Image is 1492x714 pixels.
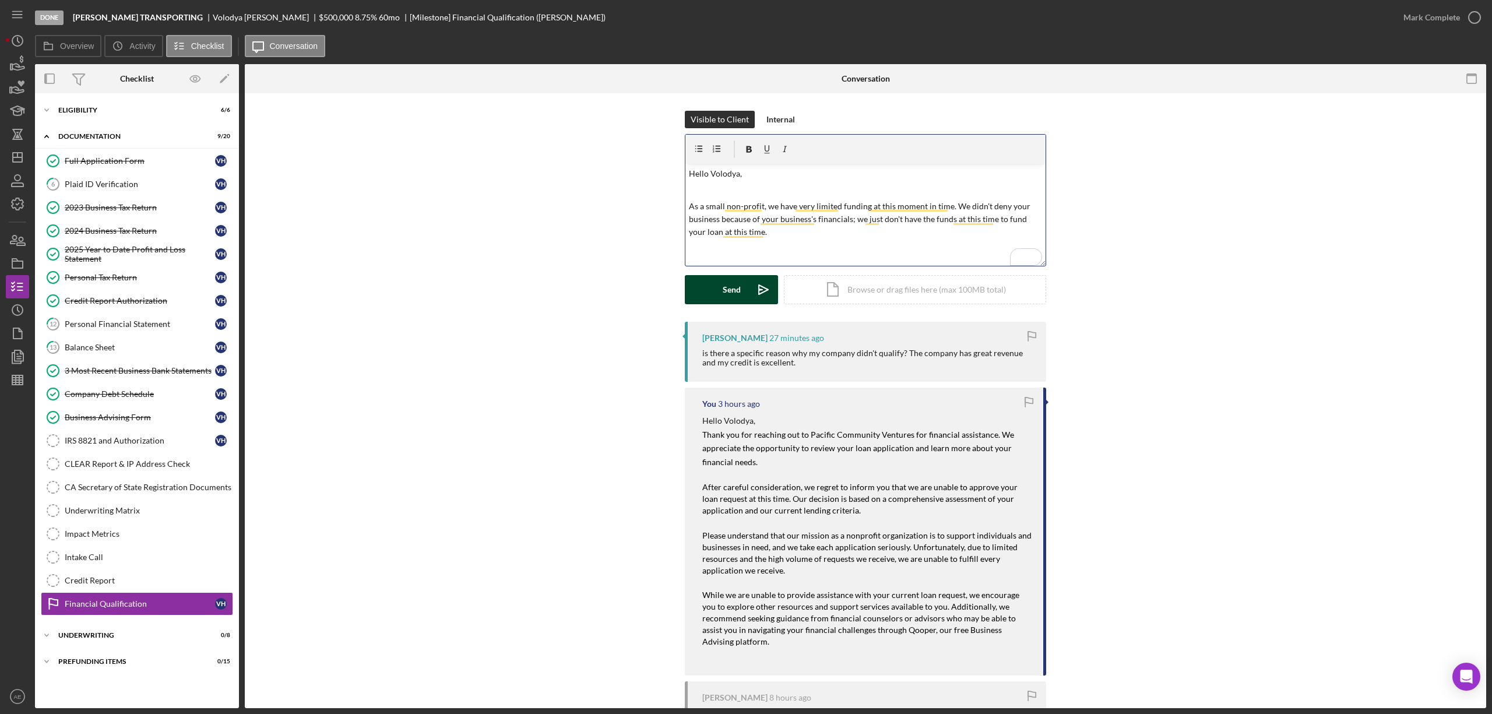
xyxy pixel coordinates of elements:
[58,658,201,665] div: Prefunding Items
[58,632,201,639] div: Underwriting
[215,598,227,610] div: V H
[702,333,768,343] div: [PERSON_NAME]
[41,429,233,452] a: IRS 8821 and AuthorizationVH
[215,411,227,423] div: V H
[702,414,1032,427] p: Hello Volodya,
[718,399,760,409] time: 2025-10-08 21:31
[65,506,233,515] div: Underwriting Matrix
[213,13,319,22] div: Volodya [PERSON_NAME]
[41,546,233,569] a: Intake Call
[355,13,377,22] div: 8.75 %
[65,553,233,562] div: Intake Call
[65,245,215,263] div: 2025 Year to Date Profit and Loss Statement
[14,694,22,700] text: AE
[1403,6,1460,29] div: Mark Complete
[702,430,1016,467] mark: Thank you for reaching out to Pacific Community Ventures for financial assistance. We appreciate ...
[65,483,233,492] div: CA Secretary of State Registration Documents
[215,225,227,237] div: V H
[1392,6,1486,29] button: Mark Complete
[50,320,57,328] tspan: 12
[6,685,29,708] button: AE
[65,389,215,399] div: Company Debt Schedule
[769,333,824,343] time: 2025-10-09 00:11
[41,592,233,615] a: Financial QualificationVH
[65,343,215,352] div: Balance Sheet
[65,599,215,609] div: Financial Qualification
[120,74,154,83] div: Checklist
[209,133,230,140] div: 9 / 20
[215,318,227,330] div: V H
[410,13,606,22] div: [Milestone] Financial Qualification ([PERSON_NAME])
[166,35,232,57] button: Checklist
[65,273,215,282] div: Personal Tax Return
[689,167,1043,180] p: Hello Volodya,
[41,522,233,546] a: Impact Metrics
[65,459,233,469] div: CLEAR Report & IP Address Check
[41,196,233,219] a: 2023 Business Tax ReturnVH
[41,266,233,289] a: Personal Tax ReturnVH
[41,499,233,522] a: Underwriting Matrix
[215,202,227,213] div: V H
[129,41,155,51] label: Activity
[41,173,233,196] a: 6Plaid ID VerificationVH
[702,482,1019,515] mark: After careful consideration, we regret to inform you that we are unable to approve your loan requ...
[209,658,230,665] div: 0 / 15
[209,632,230,639] div: 0 / 8
[58,107,201,114] div: Eligibility
[65,203,215,212] div: 2023 Business Tax Return
[215,435,227,446] div: V H
[215,342,227,353] div: V H
[41,336,233,359] a: 13Balance SheetVH
[41,219,233,242] a: 2024 Business Tax ReturnVH
[379,13,400,22] div: 60 mo
[842,74,890,83] div: Conversation
[58,133,201,140] div: Documentation
[685,275,778,304] button: Send
[41,312,233,336] a: 12Personal Financial StatementVH
[50,343,57,351] tspan: 13
[65,576,233,585] div: Credit Report
[723,275,741,304] div: Send
[104,35,163,57] button: Activity
[35,10,64,25] div: Done
[215,272,227,283] div: V H
[65,529,233,539] div: Impact Metrics
[215,295,227,307] div: V H
[702,349,1034,367] div: is there a specific reason why my company didn't qualify? The company has great revenue and my cr...
[41,406,233,429] a: Business Advising FormVH
[769,693,811,702] time: 2025-10-08 16:11
[73,13,203,22] b: [PERSON_NAME] TRANSPORTING
[41,242,233,266] a: 2025 Year to Date Profit and Loss StatementVH
[65,413,215,422] div: Business Advising Form
[65,180,215,189] div: Plaid ID Verification
[60,41,94,51] label: Overview
[209,107,230,114] div: 6 / 6
[691,111,749,128] div: Visible to Client
[65,436,215,445] div: IRS 8821 and Authorization
[65,366,215,375] div: 3 Most Recent Business Bank Statements
[766,111,795,128] div: Internal
[215,155,227,167] div: V H
[685,164,1046,266] div: To enrich screen reader interactions, please activate Accessibility in Grammarly extension settings
[270,41,318,51] label: Conversation
[689,200,1043,239] p: As a small non-profit, we have very limited funding at this moment in time. We didn't deny your b...
[41,569,233,592] a: Credit Report
[41,359,233,382] a: 3 Most Recent Business Bank StatementsVH
[65,156,215,166] div: Full Application Form
[41,452,233,476] a: CLEAR Report & IP Address Check
[215,248,227,260] div: V H
[191,41,224,51] label: Checklist
[702,399,716,409] div: You
[319,13,353,22] div: $500,000
[702,590,1021,646] mark: While we are unable to provide assistance with your current loan request, we encourage you to exp...
[702,530,1033,575] mark: Please understand that our mission as a nonprofit organization is to support individuals and busi...
[41,476,233,499] a: CA Secretary of State Registration Documents
[41,382,233,406] a: Company Debt ScheduleVH
[35,35,101,57] button: Overview
[65,296,215,305] div: Credit Report Authorization
[215,365,227,377] div: V H
[41,289,233,312] a: Credit Report AuthorizationVH
[702,693,768,702] div: [PERSON_NAME]
[51,180,55,188] tspan: 6
[245,35,326,57] button: Conversation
